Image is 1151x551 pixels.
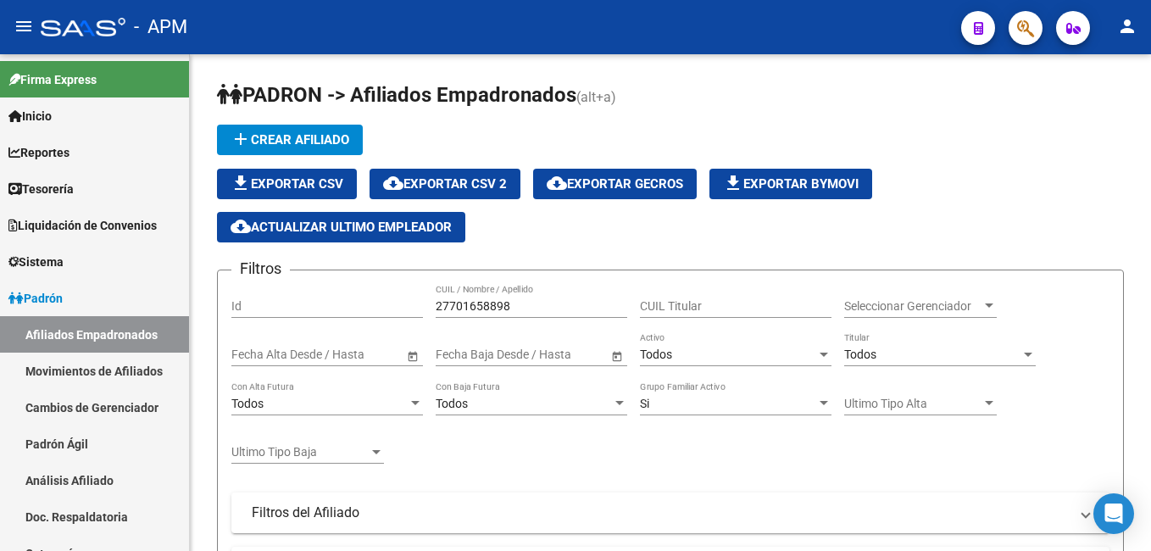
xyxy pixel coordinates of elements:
span: - APM [134,8,187,46]
span: Ultimo Tipo Baja [231,445,369,459]
input: Fecha fin [308,348,391,362]
span: Reportes [8,143,70,162]
h3: Filtros [231,257,290,281]
span: (alt+a) [576,89,616,105]
span: Si [640,397,649,410]
span: Sistema [8,253,64,271]
mat-icon: cloud_download [547,173,567,193]
button: Exportar GECROS [533,169,697,199]
span: Exportar CSV 2 [383,176,507,192]
span: Todos [640,348,672,361]
span: Firma Express [8,70,97,89]
div: Open Intercom Messenger [1093,493,1134,534]
input: Fecha fin [512,348,595,362]
span: Todos [436,397,468,410]
input: Fecha inicio [436,348,498,362]
mat-panel-title: Filtros del Afiliado [252,504,1069,522]
span: Exportar CSV [231,176,343,192]
span: Exportar GECROS [547,176,683,192]
mat-icon: cloud_download [231,216,251,237]
mat-icon: add [231,129,251,149]
span: Padrón [8,289,63,308]
button: Exportar CSV [217,169,357,199]
mat-icon: person [1117,16,1137,36]
span: Exportar Bymovi [723,176,859,192]
mat-icon: file_download [723,173,743,193]
span: Crear Afiliado [231,132,349,147]
button: Open calendar [403,347,421,365]
span: Ultimo Tipo Alta [844,397,981,411]
mat-icon: file_download [231,173,251,193]
mat-expansion-panel-header: Filtros del Afiliado [231,493,1109,533]
button: Exportar Bymovi [709,169,872,199]
span: Inicio [8,107,52,125]
span: Actualizar ultimo Empleador [231,220,452,235]
button: Crear Afiliado [217,125,363,155]
input: Fecha inicio [231,348,293,362]
span: Tesorería [8,180,74,198]
span: PADRON -> Afiliados Empadronados [217,83,576,107]
span: Seleccionar Gerenciador [844,299,981,314]
mat-icon: menu [14,16,34,36]
button: Exportar CSV 2 [370,169,520,199]
span: Todos [231,397,264,410]
mat-icon: cloud_download [383,173,403,193]
span: Liquidación de Convenios [8,216,157,235]
button: Actualizar ultimo Empleador [217,212,465,242]
span: Todos [844,348,876,361]
button: Open calendar [608,347,626,365]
